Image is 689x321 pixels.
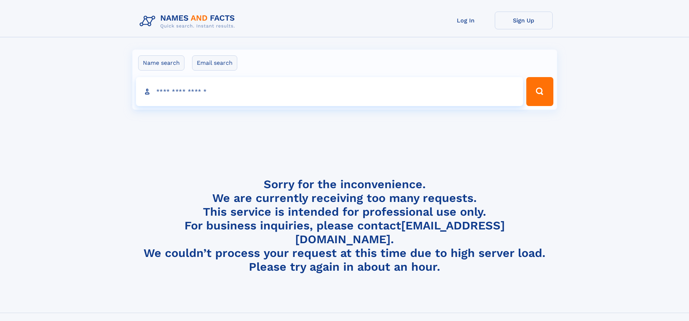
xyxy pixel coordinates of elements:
[137,12,241,31] img: Logo Names and Facts
[192,55,237,71] label: Email search
[137,177,553,274] h4: Sorry for the inconvenience. We are currently receiving too many requests. This service is intend...
[138,55,184,71] label: Name search
[136,77,523,106] input: search input
[437,12,495,29] a: Log In
[526,77,553,106] button: Search Button
[495,12,553,29] a: Sign Up
[295,219,505,246] a: [EMAIL_ADDRESS][DOMAIN_NAME]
